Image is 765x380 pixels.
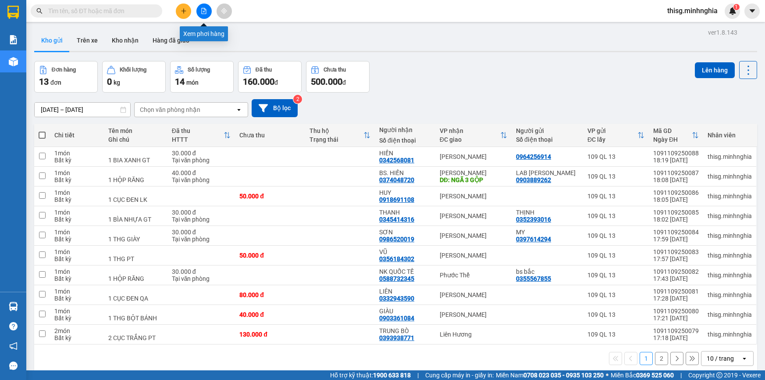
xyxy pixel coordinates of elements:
div: Bất kỳ [54,334,100,341]
div: Khối lượng [120,67,146,73]
div: 1 BIA XANH GT [108,157,163,164]
div: 1 THG PT [108,255,163,262]
div: [PERSON_NAME] [440,232,507,239]
div: 1091109250087 [653,169,699,176]
button: Kho gửi [34,30,70,51]
div: thisg.minhnghia [708,291,752,298]
span: kg [114,79,120,86]
svg: open [741,355,748,362]
div: Người nhận [379,126,431,133]
button: Trên xe [70,30,105,51]
div: Mã GD [653,127,692,134]
div: Chưa thu [239,132,300,139]
div: [PERSON_NAME] [440,252,507,259]
div: Tại văn phòng [172,157,231,164]
div: TRUNG BÒ [379,327,431,334]
div: 1 THG BỘT BÁNH [108,315,163,322]
div: Tại văn phòng [172,275,231,282]
div: 109 QL 13 [587,291,644,298]
div: Người gửi [516,127,579,134]
div: 1 món [54,189,100,196]
div: 0903361084 [379,315,414,322]
div: Chọn văn phòng nhận [140,105,200,114]
div: [PERSON_NAME] [440,212,507,219]
div: 0903889262 [516,176,551,183]
span: question-circle [9,322,18,330]
div: 50.000 đ [239,193,300,200]
div: 30.000 đ [172,229,231,236]
div: 17:21 [DATE] [653,315,699,322]
input: Select a date range. [35,103,130,117]
div: thisg.minhnghia [708,331,752,338]
div: 1 món [54,150,100,157]
div: thisg.minhnghia [708,232,752,239]
span: 160.000 [243,76,274,87]
div: [PERSON_NAME] [440,169,507,176]
div: 109 QL 13 [587,153,644,160]
div: Tên món [108,127,163,134]
div: thisg.minhnghia [708,173,752,180]
div: 50.000 đ [239,252,300,259]
div: DĐ: NGÃ 3 GỘP [440,176,507,183]
div: 0964256914 [516,153,551,160]
div: 1 món [54,229,100,236]
span: 500.000 [311,76,342,87]
div: Đơn hàng [52,67,76,73]
div: 1 món [54,248,100,255]
div: 109 QL 13 [587,311,644,318]
div: 109 QL 13 [587,272,644,279]
span: copyright [716,372,722,378]
div: 18:05 [DATE] [653,196,699,203]
span: | [680,370,682,380]
button: 2 [655,352,668,365]
span: Miền Nam [496,370,604,380]
div: 1 món [54,308,100,315]
div: 18:19 [DATE] [653,157,699,164]
img: logo-vxr [7,6,19,19]
div: bs bắc [516,268,579,275]
strong: 0369 525 060 [636,372,674,379]
div: 17:57 [DATE] [653,255,699,262]
div: Chưa thu [324,67,346,73]
div: MY [516,229,579,236]
div: 1 món [54,209,100,216]
button: Khối lượng0kg [102,61,166,93]
div: 18:02 [DATE] [653,216,699,223]
span: search [36,8,43,14]
input: Tìm tên, số ĐT hoặc mã đơn [48,6,152,16]
div: 1091109250083 [653,248,699,255]
sup: 1 [733,4,740,10]
span: aim [221,8,227,14]
th: Toggle SortBy [649,124,703,147]
div: Tại văn phòng [172,236,231,243]
span: 14 [175,76,185,87]
div: 17:43 [DATE] [653,275,699,282]
div: LIÊN [379,288,431,295]
div: 1091109250085 [653,209,699,216]
div: 1 CỤC ĐEN QA [108,295,163,302]
div: 1091109250084 [653,229,699,236]
div: Số lượng [188,67,210,73]
div: 2 món [54,327,100,334]
div: Đã thu [172,127,224,134]
div: 1091109250088 [653,150,699,157]
img: icon-new-feature [729,7,737,15]
button: Số lượng14món [170,61,234,93]
span: caret-down [748,7,756,15]
div: 0342568081 [379,157,414,164]
div: 0355567855 [516,275,551,282]
div: Bất kỳ [54,315,100,322]
th: Toggle SortBy [583,124,649,147]
div: NK QUỐC TẾ [379,268,431,275]
span: thisg.minhnghia [660,5,725,16]
span: ⚪️ [606,373,608,377]
button: Đơn hàng13đơn [34,61,98,93]
div: 17:18 [DATE] [653,334,699,341]
div: 0397614294 [516,236,551,243]
span: plus [181,8,187,14]
div: Bất kỳ [54,236,100,243]
div: thisg.minhnghia [708,153,752,160]
div: Bất kỳ [54,216,100,223]
div: 40.000 đ [172,169,231,176]
div: [PERSON_NAME] [440,311,507,318]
